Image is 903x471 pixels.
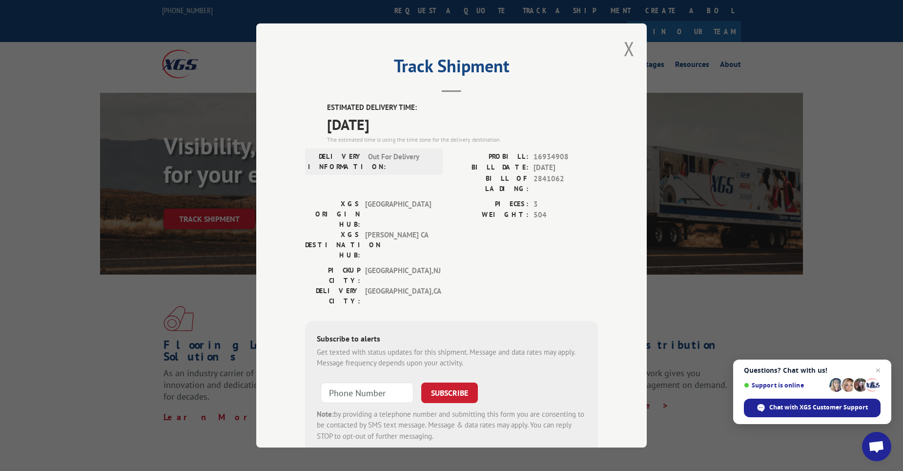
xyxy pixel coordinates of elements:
div: by providing a telephone number and submitting this form you are consenting to be contacted by SM... [317,409,586,442]
button: SUBSCRIBE [421,383,478,403]
button: Close modal [624,36,635,62]
label: DELIVERY INFORMATION: [308,151,363,172]
input: Phone Number [321,383,413,403]
label: PIECES: [451,199,529,210]
span: Support is online [744,382,826,389]
span: [DATE] [327,113,598,135]
label: BILL OF LADING: [451,173,529,194]
span: Questions? Chat with us! [744,366,881,374]
span: [DATE] [534,162,598,173]
label: XGS DESTINATION HUB: [305,230,360,260]
label: PROBILL: [451,151,529,163]
span: [GEOGRAPHIC_DATA] , NJ [365,265,431,286]
span: [GEOGRAPHIC_DATA] , CA [365,286,431,306]
span: 3 [534,199,598,210]
span: [GEOGRAPHIC_DATA] [365,199,431,230]
span: Out For Delivery [368,151,434,172]
div: Get texted with status updates for this shipment. Message and data rates may apply. Message frequ... [317,347,586,369]
div: Subscribe to alerts [317,333,586,347]
span: Close chat [872,364,884,376]
div: Chat with XGS Customer Support [744,399,881,417]
div: Open chat [862,432,891,461]
span: [PERSON_NAME] CA [365,230,431,260]
span: 504 [534,210,598,221]
span: Chat with XGS Customer Support [769,403,868,412]
span: 2841062 [534,173,598,194]
label: ESTIMATED DELIVERY TIME: [327,102,598,113]
label: PICKUP CITY: [305,265,360,286]
label: XGS ORIGIN HUB: [305,199,360,230]
label: DELIVERY CITY: [305,286,360,306]
strong: Note: [317,409,334,419]
label: BILL DATE: [451,162,529,173]
h2: Track Shipment [305,59,598,78]
div: The estimated time is using the time zone for the delivery destination. [327,135,598,144]
label: WEIGHT: [451,210,529,221]
span: 16934908 [534,151,598,163]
